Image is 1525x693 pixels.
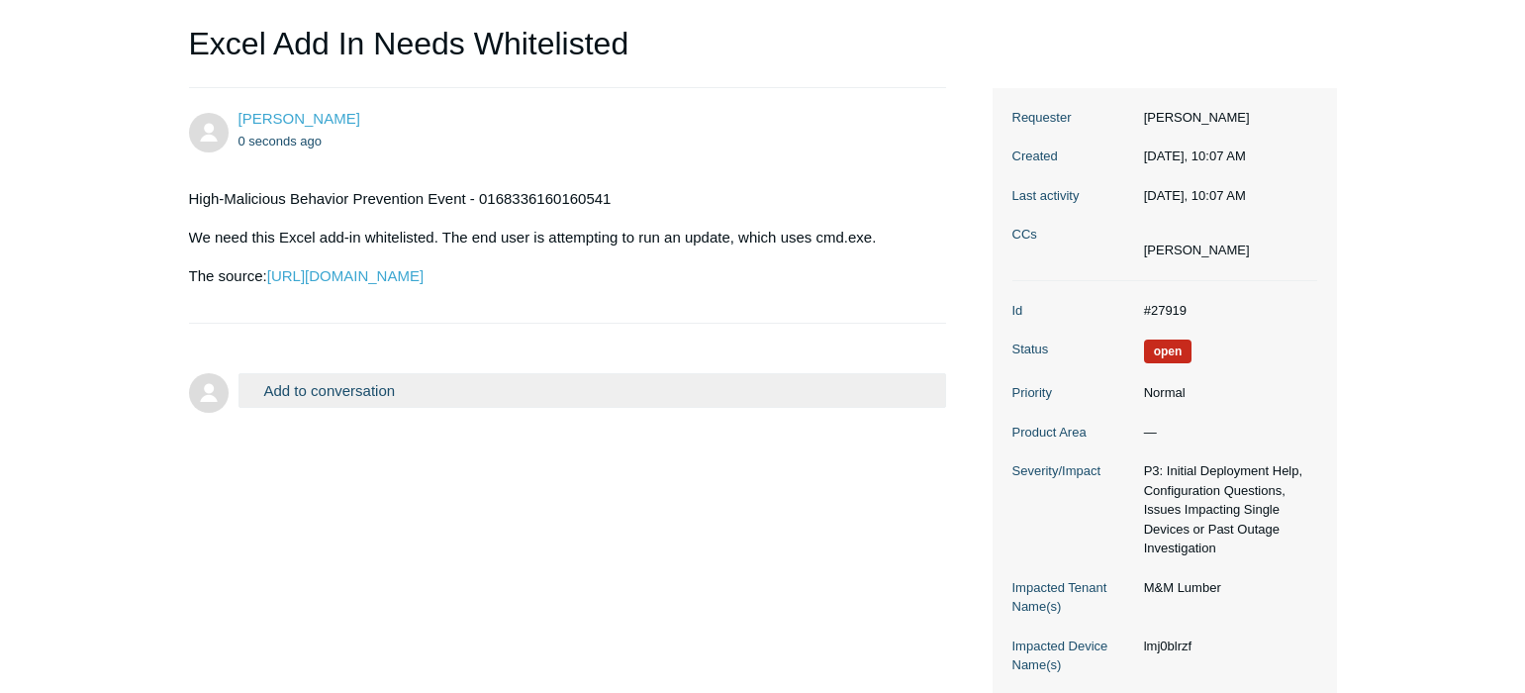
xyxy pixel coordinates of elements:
[238,110,360,127] span: Justin Boone
[1134,578,1317,598] dd: M&M Lumber
[1144,188,1246,203] time: 09/04/2025, 10:07
[1012,423,1134,443] dt: Product Area
[1012,186,1134,206] dt: Last activity
[267,267,424,284] a: [URL][DOMAIN_NAME]
[1134,423,1317,443] dd: —
[1134,461,1317,558] dd: P3: Initial Deployment Help, Configuration Questions, Issues Impacting Single Devices or Past Out...
[1144,340,1192,363] span: We are working on a response for you
[189,187,927,211] p: High-Malicious Behavior Prevention Event - 0168336160160541
[238,110,360,127] a: [PERSON_NAME]
[1012,383,1134,403] dt: Priority
[1012,225,1134,245] dt: CCs
[1012,578,1134,617] dt: Impacted Tenant Name(s)
[1012,340,1134,359] dt: Status
[189,226,927,249] p: We need this Excel add-in whitelisted. The end user is attempting to run an update, which uses cm...
[1012,108,1134,128] dt: Requester
[1134,108,1317,128] dd: [PERSON_NAME]
[189,264,927,288] p: The source:
[238,373,947,408] button: Add to conversation
[1012,301,1134,321] dt: Id
[1012,461,1134,481] dt: Severity/Impact
[1012,147,1134,166] dt: Created
[1134,383,1317,403] dd: Normal
[1134,301,1317,321] dd: #27919
[189,20,947,88] h1: Excel Add In Needs Whitelisted
[1144,241,1250,260] li: Rachel Albers
[1134,637,1317,656] dd: lmj0blrzf
[1144,148,1246,163] time: 09/04/2025, 10:07
[1012,637,1134,675] dt: Impacted Device Name(s)
[238,134,323,148] time: 09/04/2025, 10:07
